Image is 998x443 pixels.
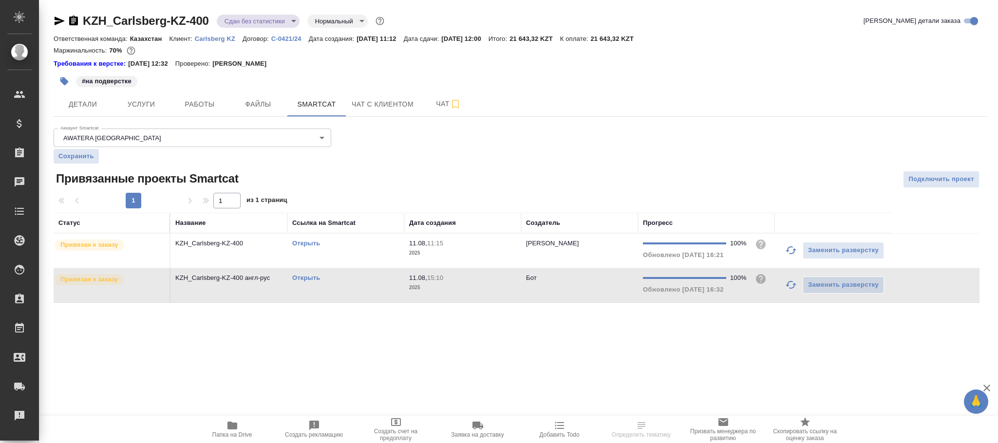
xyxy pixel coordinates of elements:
[560,35,591,42] p: К оплате:
[54,47,109,54] p: Маржинальность:
[643,218,673,228] div: Прогресс
[54,35,130,42] p: Ответственная команда:
[60,240,118,250] p: Привязан к заказу
[352,98,414,111] span: Чат с клиентом
[271,35,309,42] p: С-0421/24
[803,277,884,294] button: Заменить разверстку
[427,240,443,247] p: 11:15
[292,240,320,247] a: Открыть
[307,15,368,28] div: Сдан без статистики
[357,35,404,42] p: [DATE] 11:12
[730,273,747,283] div: 100%
[309,35,357,42] p: Дата создания:
[526,240,579,247] p: [PERSON_NAME]
[175,239,282,248] p: KZH_Carlsberg-KZ-400
[58,151,94,161] span: Сохранить
[968,391,984,412] span: 🙏
[68,15,79,27] button: Скопировать ссылку
[54,129,331,147] div: AWATERA [GEOGRAPHIC_DATA]
[59,98,106,111] span: Детали
[590,35,641,42] p: 21 643,32 KZT
[489,35,509,42] p: Итого:
[58,218,80,228] div: Статус
[271,34,309,42] a: С-0421/24
[75,76,138,85] span: на подверстке
[175,59,213,69] p: Проверено:
[60,134,164,142] button: AWATERA [GEOGRAPHIC_DATA]
[246,194,287,208] span: из 1 страниц
[130,35,169,42] p: Казахстан
[222,17,288,25] button: Сдан без статистики
[374,15,386,27] button: Доп статусы указывают на важность/срочность заказа
[54,171,239,186] span: Привязанные проекты Smartcat
[243,35,271,42] p: Договор:
[409,240,427,247] p: 11.08,
[526,274,537,281] p: Бот
[903,171,979,188] button: Подключить проект
[808,245,879,256] span: Заменить разверстку
[54,71,75,92] button: Добавить тэг
[450,98,461,110] svg: Подписаться
[54,15,65,27] button: Скопировать ссылку для ЯМессенджера
[54,59,128,69] div: Нажми, чтобы открыть папку с инструкцией
[128,59,175,69] p: [DATE] 12:32
[864,16,960,26] span: [PERSON_NAME] детали заказа
[730,239,747,248] div: 100%
[779,273,803,296] button: Обновить прогресс
[83,14,209,27] a: KZH_Carlsberg-KZ-400
[441,35,489,42] p: [DATE] 12:00
[409,274,427,281] p: 11.08,
[409,248,516,258] p: 2025
[427,274,443,281] p: 15:10
[425,98,472,110] span: Чат
[169,35,194,42] p: Клиент:
[175,218,206,228] div: Название
[404,35,441,42] p: Дата сдачи:
[292,274,320,281] a: Открыть
[292,218,356,228] div: Ссылка на Smartcat
[212,59,274,69] p: [PERSON_NAME]
[118,98,165,111] span: Услуги
[509,35,560,42] p: 21 643,32 KZT
[125,44,137,57] button: 853.99 RUB;
[779,239,803,262] button: Обновить прогресс
[643,251,724,258] span: Обновлено [DATE] 16:21
[312,17,356,25] button: Нормальный
[176,98,223,111] span: Работы
[293,98,340,111] span: Smartcat
[964,389,988,414] button: 🙏
[175,273,282,283] p: KZH_Carlsberg-KZ-400 англ-рус
[217,15,300,28] div: Сдан без статистики
[908,174,974,185] span: Подключить проект
[54,59,128,69] a: Требования к верстке:
[54,149,99,164] button: Сохранить
[409,218,456,228] div: Дата создания
[409,283,516,293] p: 2025
[60,275,118,284] p: Привязан к заказу
[235,98,282,111] span: Файлы
[195,34,243,42] a: Carlsberg KZ
[109,47,124,54] p: 70%
[526,218,560,228] div: Создатель
[82,76,132,86] p: #на подверстке
[643,286,724,293] span: Обновлено [DATE] 16:32
[803,242,884,259] button: Заменить разверстку
[808,279,879,291] span: Заменить разверстку
[195,35,243,42] p: Carlsberg KZ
